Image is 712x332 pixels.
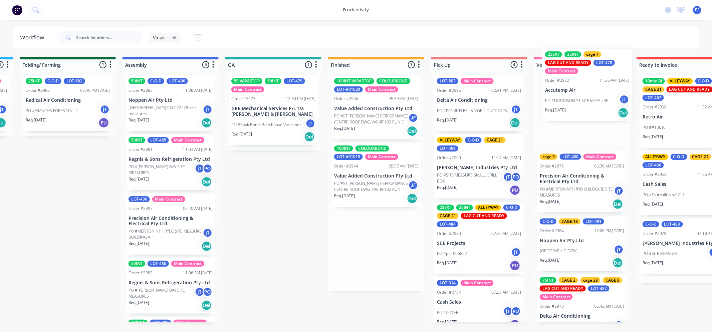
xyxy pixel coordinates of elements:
input: Search for orders... [76,31,142,44]
div: productivity [340,5,372,15]
div: Workflow [20,34,47,42]
span: Views [153,34,166,41]
img: Factory [12,5,22,15]
span: PF [695,7,699,13]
